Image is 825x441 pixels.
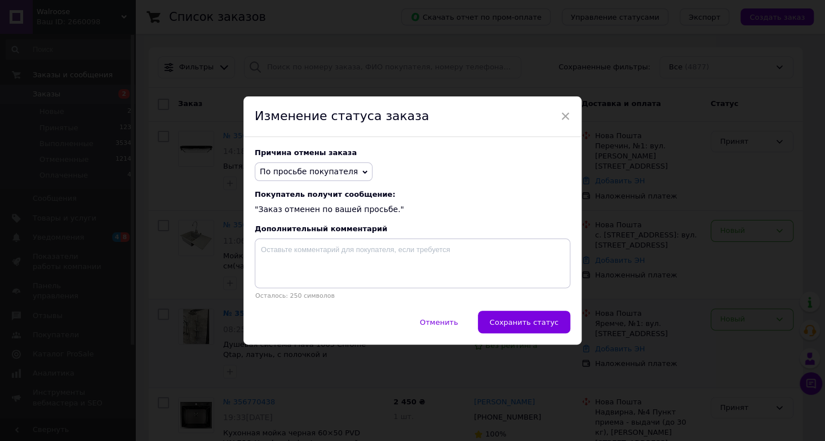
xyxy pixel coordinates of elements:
span: Отменить [420,318,458,327]
span: Покупатель получит сообщение: [255,190,570,199]
div: Дополнительный комментарий [255,224,570,233]
span: Сохранить статус [490,318,558,327]
div: "Заказ отменен по вашей просьбе." [255,190,570,215]
span: По просьбе покупателя [260,167,358,176]
p: Осталось: 250 символов [255,292,570,299]
div: Причина отмены заказа [255,148,570,157]
div: Изменение статуса заказа [243,96,582,137]
button: Отменить [408,311,470,333]
span: × [560,107,570,126]
button: Сохранить статус [478,311,570,333]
